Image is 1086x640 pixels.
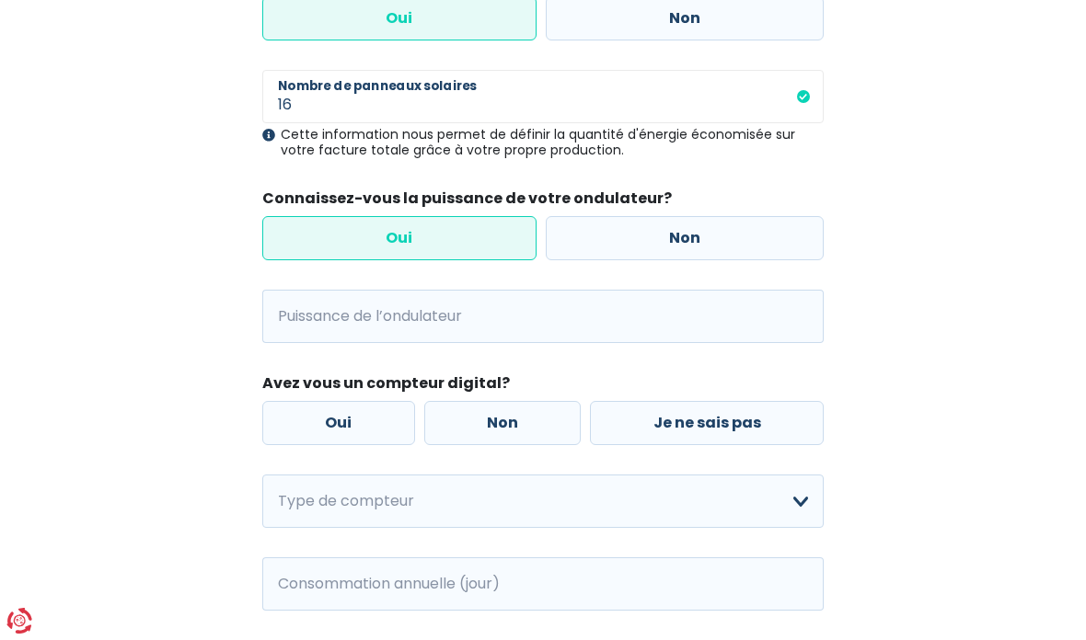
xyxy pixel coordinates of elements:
[262,290,309,343] span: kVA
[262,216,537,260] label: Oui
[262,188,824,216] legend: Connaissez-vous la puissance de votre ondulateur?
[262,401,415,445] label: Oui
[262,127,824,158] div: Cette information nous permet de définir la quantité d'énergie économisée sur votre facture total...
[424,401,582,445] label: Non
[546,216,825,260] label: Non
[262,372,824,401] legend: Avez vous un compteur digital?
[590,401,824,445] label: Je ne sais pas
[262,557,313,611] span: kWh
